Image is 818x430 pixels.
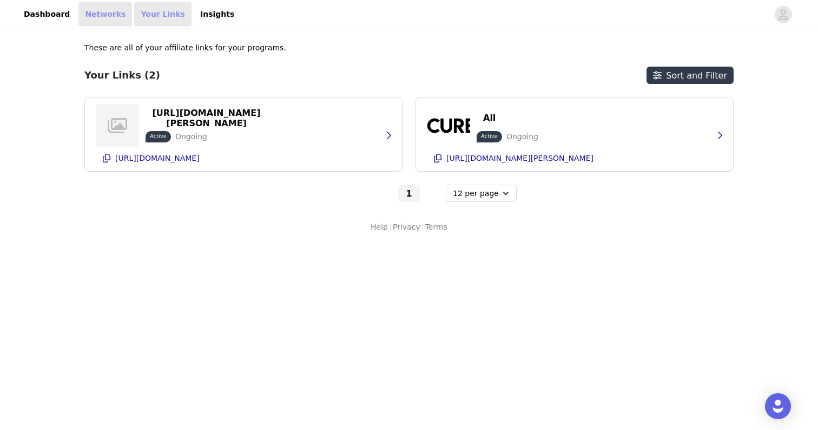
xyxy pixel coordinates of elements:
[778,6,788,23] div: avatar
[477,109,502,127] button: All
[371,221,388,233] a: Help
[506,131,538,142] p: Ongoing
[84,42,286,54] p: These are all of your affiliate links for your programs.
[481,132,498,140] p: Active
[115,154,200,162] p: [URL][DOMAIN_NAME]
[427,104,470,147] img: All
[175,131,207,142] p: Ongoing
[150,132,167,140] p: Active
[647,67,734,84] button: Sort and Filter
[422,185,444,202] button: Go to next page
[398,185,420,202] button: Go To Page 1
[374,185,396,202] button: Go to previous page
[152,108,261,128] p: [URL][DOMAIN_NAME][PERSON_NAME]
[17,2,76,27] a: Dashboard
[84,69,160,81] h3: Your Links (2)
[446,154,593,162] p: [URL][DOMAIN_NAME][PERSON_NAME]
[427,149,722,167] button: [URL][DOMAIN_NAME][PERSON_NAME]
[393,221,420,233] a: Privacy
[194,2,241,27] a: Insights
[146,109,267,127] button: [URL][DOMAIN_NAME][PERSON_NAME]
[134,2,192,27] a: Your Links
[765,393,791,419] div: Open Intercom Messenger
[78,2,132,27] a: Networks
[483,113,496,123] p: All
[96,149,391,167] button: [URL][DOMAIN_NAME]
[425,221,447,233] a: Terms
